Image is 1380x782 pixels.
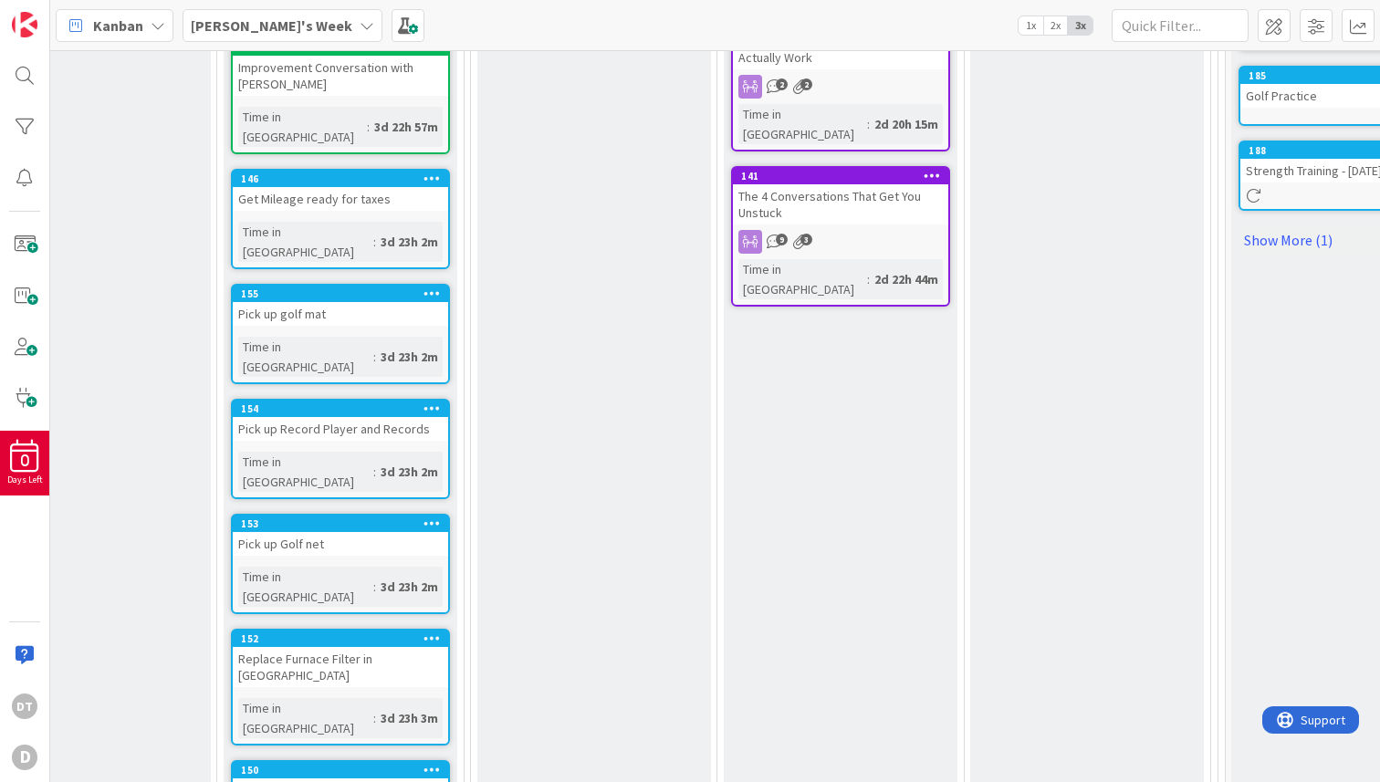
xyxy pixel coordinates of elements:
[741,170,948,182] div: 141
[867,269,870,289] span: :
[233,631,448,687] div: 152Replace Furnace Filter in [GEOGRAPHIC_DATA]
[233,302,448,326] div: Pick up golf mat
[241,172,448,185] div: 146
[373,232,376,252] span: :
[738,104,867,144] div: Time in [GEOGRAPHIC_DATA]
[376,462,443,482] div: 3d 23h 2m
[241,287,448,300] div: 155
[238,337,373,377] div: Time in [GEOGRAPHIC_DATA]
[233,56,448,96] div: Improvement Conversation with [PERSON_NAME]
[233,171,448,211] div: 146Get Mileage ready for taxes
[241,632,448,645] div: 152
[870,269,943,289] div: 2d 22h 44m
[233,39,448,96] div: 158Improvement Conversation with [PERSON_NAME]
[233,286,448,302] div: 155
[373,347,376,367] span: :
[738,259,867,299] div: Time in [GEOGRAPHIC_DATA]
[373,577,376,597] span: :
[38,3,83,25] span: Support
[233,401,448,441] div: 154Pick up Record Player and Records
[233,187,448,211] div: Get Mileage ready for taxes
[241,764,448,777] div: 150
[233,631,448,647] div: 152
[800,234,812,245] span: 3
[376,347,443,367] div: 3d 23h 2m
[1043,16,1068,35] span: 2x
[1068,16,1092,35] span: 3x
[238,107,367,147] div: Time in [GEOGRAPHIC_DATA]
[370,117,443,137] div: 3d 22h 57m
[233,286,448,326] div: 155Pick up golf mat
[376,577,443,597] div: 3d 23h 2m
[12,745,37,770] div: D
[776,78,788,90] span: 2
[238,567,373,607] div: Time in [GEOGRAPHIC_DATA]
[870,114,943,134] div: 2d 20h 15m
[191,16,352,35] b: [PERSON_NAME]'s Week
[1019,16,1043,35] span: 1x
[373,462,376,482] span: :
[800,78,812,90] span: 2
[373,708,376,728] span: :
[233,532,448,556] div: Pick up Golf net
[376,708,443,728] div: 3d 23h 3m
[238,222,373,262] div: Time in [GEOGRAPHIC_DATA]
[241,517,448,530] div: 153
[233,647,448,687] div: Replace Furnace Filter in [GEOGRAPHIC_DATA]
[733,168,948,224] div: 141The 4 Conversations That Get You Unstuck
[233,762,448,778] div: 150
[233,516,448,532] div: 153
[20,454,29,467] span: 0
[1112,9,1249,42] input: Quick Filter...
[12,693,37,719] div: DT
[238,452,373,492] div: Time in [GEOGRAPHIC_DATA]
[367,117,370,137] span: :
[233,401,448,417] div: 154
[776,234,788,245] span: 9
[233,171,448,187] div: 146
[93,15,143,36] span: Kanban
[12,12,37,37] img: Visit kanbanzone.com
[241,402,448,415] div: 154
[233,417,448,441] div: Pick up Record Player and Records
[867,114,870,134] span: :
[733,168,948,184] div: 141
[376,232,443,252] div: 3d 23h 2m
[238,698,373,738] div: Time in [GEOGRAPHIC_DATA]
[233,516,448,556] div: 153Pick up Golf net
[733,184,948,224] div: The 4 Conversations That Get You Unstuck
